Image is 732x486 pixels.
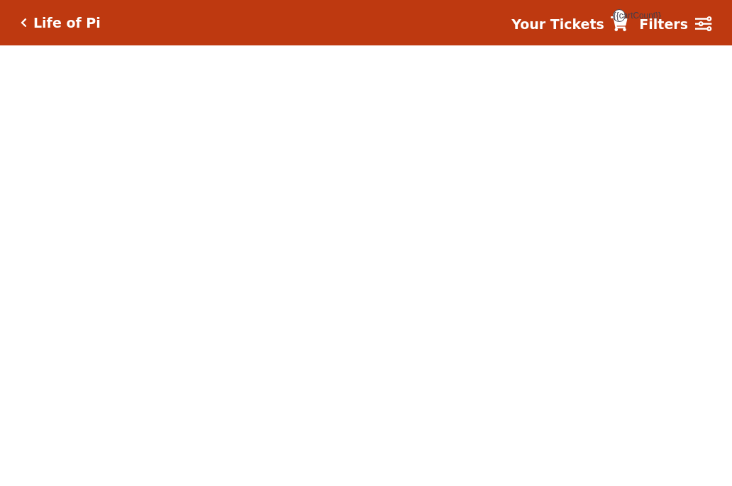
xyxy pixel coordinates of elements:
[21,18,27,28] a: Click here to go back to filters
[613,9,626,22] span: {{cartCount}}
[33,15,101,31] h5: Life of Pi
[639,16,688,32] strong: Filters
[511,16,604,32] strong: Your Tickets
[639,14,711,35] a: Filters
[511,14,628,35] a: Your Tickets {{cartCount}}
